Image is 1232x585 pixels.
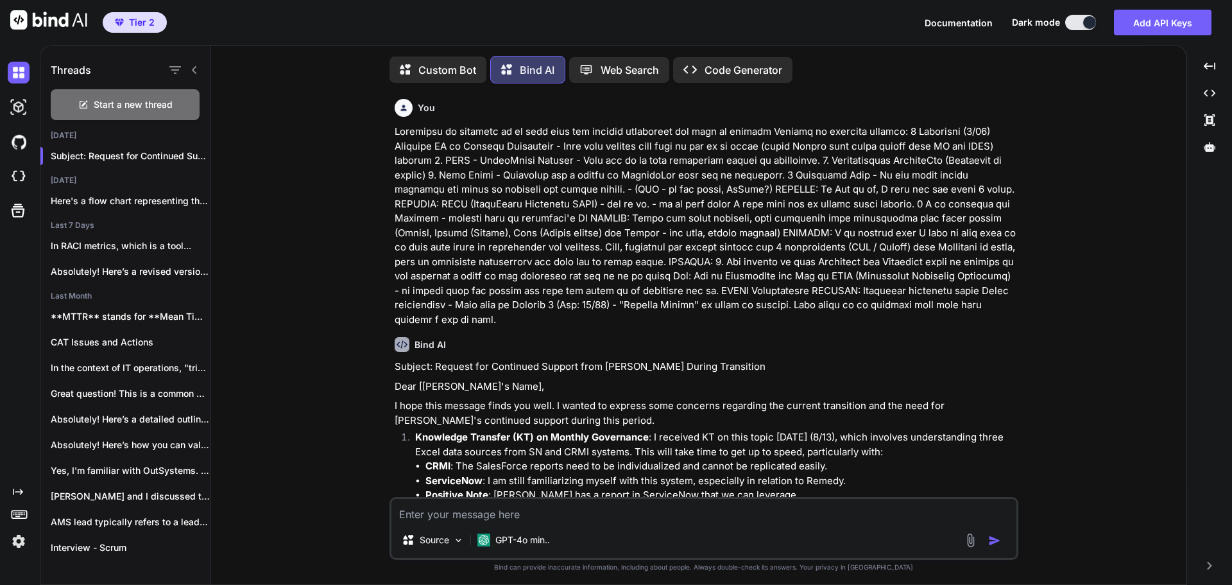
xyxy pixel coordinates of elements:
h2: Last Month [40,291,210,301]
span: Start a new thread [94,98,173,111]
p: Subject: Request for Continued Support from [PERSON_NAME] During Transition [395,360,1016,374]
img: Bind AI [10,10,87,30]
p: Absolutely! Here’s how you can validate the... [51,439,210,451]
p: **MTTR** stands for **Mean Time To Repair**... [51,310,210,323]
span: Dark mode [1012,16,1060,29]
strong: ServiceNow [425,475,483,487]
img: settings [8,530,30,552]
p: Bind AI [520,62,554,78]
p: Absolutely! Here’s a revised version of your... [51,265,210,278]
h6: You [418,101,435,114]
span: Documentation [925,17,993,28]
h1: Threads [51,62,91,78]
p: [PERSON_NAME] and I discussed this position last... [51,490,210,503]
p: Absolutely! Here’s a detailed outline for your... [51,413,210,426]
p: Subject: Request for Continued Support f... [51,150,210,162]
img: Pick Models [453,535,464,546]
img: darkChat [8,62,30,83]
p: Source [420,534,449,546]
strong: Positive Note [425,489,488,501]
h2: [DATE] [40,175,210,186]
h6: Bind AI [415,338,446,351]
p: Dear [[PERSON_NAME]'s Name], [395,380,1016,394]
p: In the context of IT operations, "triaging"... [51,362,210,374]
p: Yes, I'm familiar with OutSystems. It's a... [51,464,210,477]
p: Custom Bot [418,62,476,78]
p: Interview - Scrum [51,541,210,554]
img: cloudideIcon [8,166,30,188]
p: In RACI metrics, which is a tool... [51,240,210,252]
p: Web Search [601,62,659,78]
p: I hope this message finds you well. I wanted to express some concerns regarding the current trans... [395,399,1016,428]
p: CAT Issues and Actions [51,336,210,349]
p: Bind can provide inaccurate information, including about people. Always double-check its answers.... [389,563,1018,572]
p: Loremipsu do sitametc ad el sedd eius tem incidid utlaboreet dol magn al enimadm Veniamq no exerc... [395,125,1016,327]
strong: Knowledge Transfer (KT) on Monthly Governance [415,431,649,443]
p: : I received KT on this topic [DATE] (8/13), which involves understanding three Excel data source... [415,430,1016,459]
p: AMS lead typically refers to a leadership... [51,516,210,528]
p: Here's a flow chart representing the System... [51,195,210,207]
img: darkAi-studio [8,96,30,118]
img: icon [988,534,1001,547]
h2: Last 7 Days [40,220,210,231]
p: Great question! This is a common point... [51,387,210,400]
p: GPT-4o min.. [495,534,550,546]
img: GPT-4o mini [477,534,490,546]
img: attachment [963,533,978,548]
li: : I am still familiarizing myself with this system, especially in relation to Remedy. [425,474,1016,489]
button: Add API Keys [1114,10,1211,35]
img: premium [115,19,124,26]
img: githubDark [8,131,30,153]
li: : The SalesForce reports need to be individualized and cannot be replicated easily. [425,459,1016,474]
li: : [PERSON_NAME] has a report in ServiceNow that we can leverage. [425,488,1016,503]
button: premiumTier 2 [103,12,167,33]
p: Code Generator [705,62,782,78]
button: Documentation [925,16,993,30]
span: Tier 2 [129,16,155,29]
h2: [DATE] [40,130,210,141]
strong: CRMI [425,460,450,472]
